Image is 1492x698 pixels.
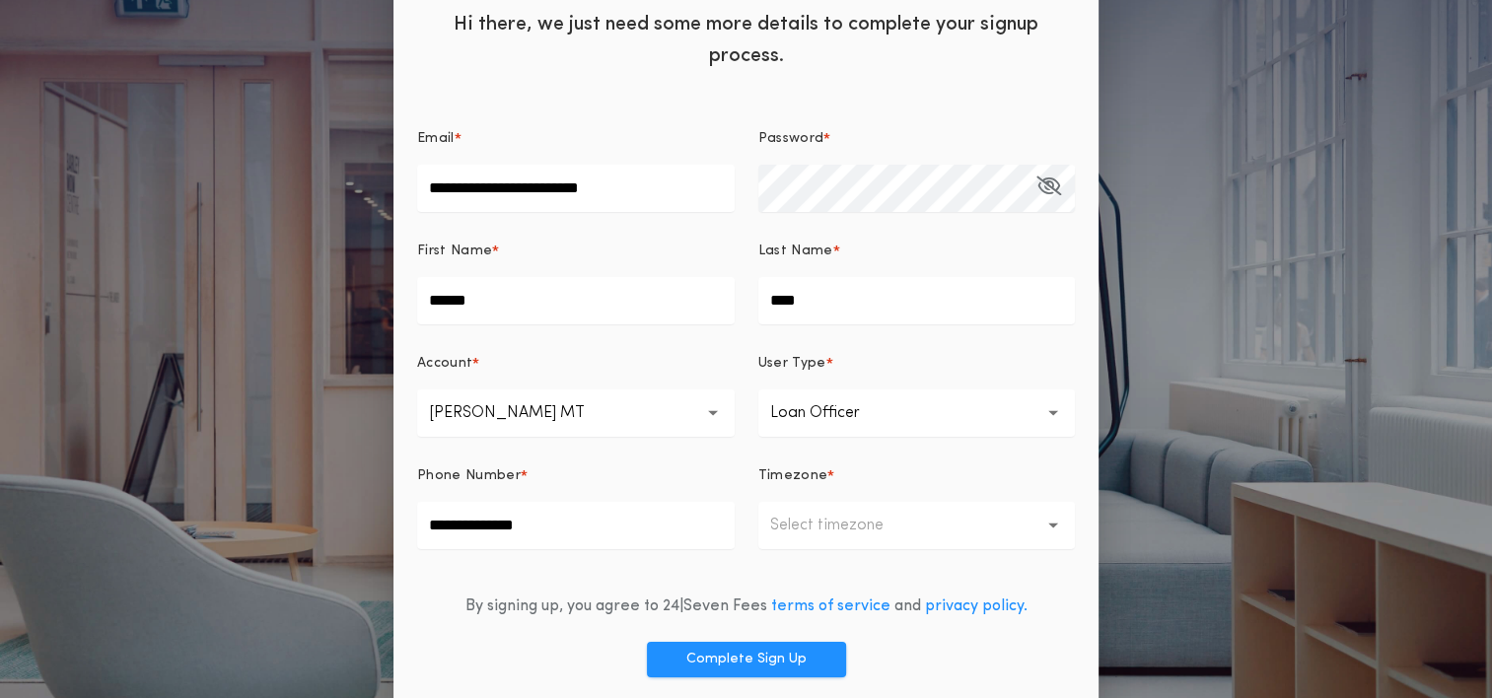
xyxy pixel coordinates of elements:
[417,129,455,149] p: Email
[770,401,891,425] p: Loan Officer
[417,502,735,549] input: Phone Number*
[417,277,735,324] input: First Name*
[465,594,1028,618] div: By signing up, you agree to 24|Seven Fees and
[758,502,1076,549] button: Select timezone
[1036,165,1061,212] button: Password*
[429,401,616,425] p: [PERSON_NAME] MT
[417,466,521,486] p: Phone Number
[417,165,735,212] input: Email*
[770,514,915,537] p: Select timezone
[758,354,826,374] p: User Type
[417,354,472,374] p: Account
[758,466,828,486] p: Timezone
[758,129,824,149] p: Password
[758,277,1076,324] input: Last Name*
[647,642,846,677] button: Complete Sign Up
[417,242,492,261] p: First Name
[758,165,1076,212] input: Password*
[758,389,1076,437] button: Loan Officer
[758,242,833,261] p: Last Name
[417,389,735,437] button: [PERSON_NAME] MT
[771,598,890,614] a: terms of service
[925,598,1028,614] a: privacy policy.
